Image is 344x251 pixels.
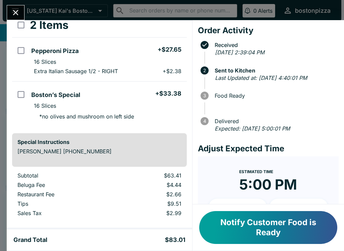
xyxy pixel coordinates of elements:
[17,182,106,188] p: Beluga Fee
[117,200,181,207] p: $9.51
[117,191,181,198] p: $2.66
[17,148,181,155] p: [PERSON_NAME] [PHONE_NUMBER]
[34,113,134,120] p: * no olives and mushroom on left side
[211,42,339,48] span: Received
[17,172,106,179] p: Subtotal
[17,210,106,216] p: Sales Tax
[158,46,181,54] h5: + $27.65
[269,199,328,215] button: + 20
[203,68,206,73] text: 2
[203,93,206,98] text: 3
[198,144,339,154] h4: Adjust Expected Time
[117,172,181,179] p: $63.41
[17,139,181,145] h6: Special Instructions
[203,118,206,124] text: 4
[117,210,181,216] p: $2.99
[215,125,290,132] em: Expected: [DATE] 5:00:01 PM
[165,236,185,244] h5: $83.01
[211,67,339,73] span: Sent to Kitchen
[239,169,273,174] span: Estimated Time
[31,47,79,55] h5: Pepperoni Pizza
[198,26,339,36] h4: Order Activity
[211,118,339,124] span: Delivered
[117,182,181,188] p: $4.44
[17,191,106,198] p: Restaurant Fee
[12,172,187,219] table: orders table
[34,58,56,65] p: 16 Slices
[215,49,264,56] em: [DATE] 2:39:04 PM
[17,200,106,207] p: Tips
[211,93,339,99] span: Food Ready
[199,211,337,244] button: Notify Customer Food is Ready
[12,13,187,128] table: orders table
[155,90,181,98] h5: + $33.38
[34,68,118,74] p: Extra Italian Sausage 1/2 - RIGHT
[209,199,267,215] button: + 10
[163,68,181,74] p: + $2.38
[30,18,69,32] h3: 2 Items
[7,5,24,20] button: Close
[215,74,307,81] em: Last Updated at: [DATE] 4:40:01 PM
[34,102,56,109] p: 16 Slices
[13,236,47,244] h5: Grand Total
[31,91,80,99] h5: Boston’s Special
[239,176,297,193] time: 5:00 PM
